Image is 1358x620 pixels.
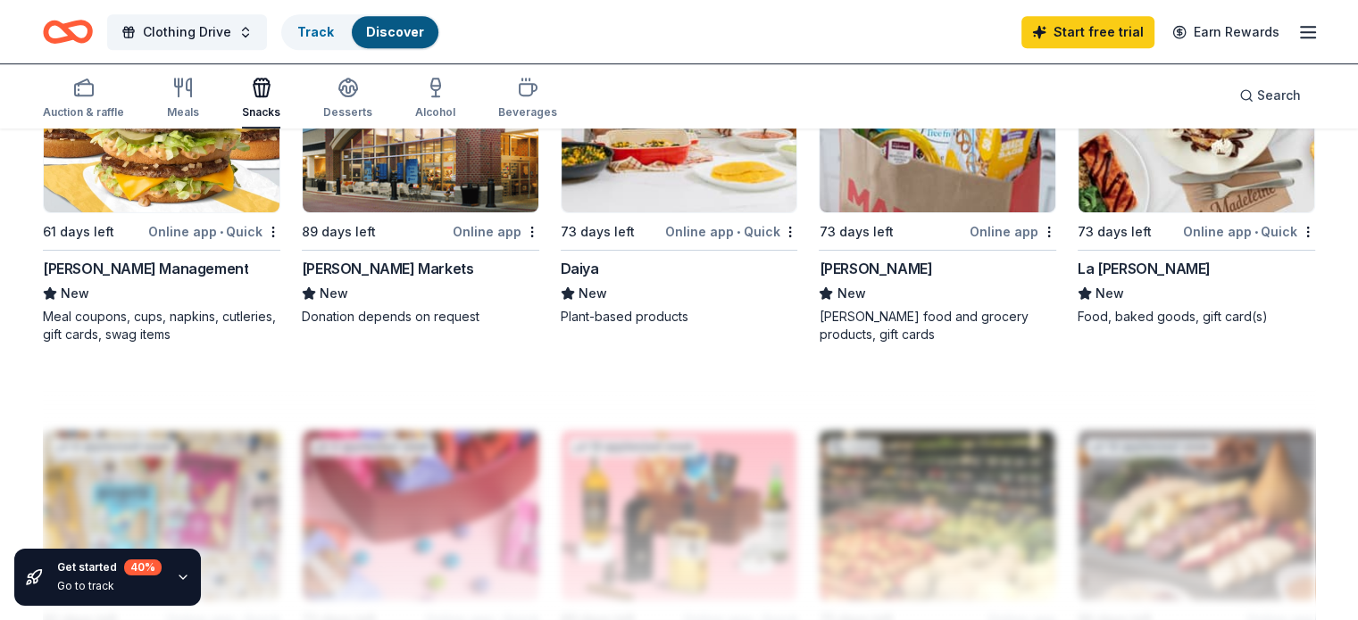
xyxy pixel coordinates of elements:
button: Beverages [498,70,557,128]
button: Clothing Drive [107,14,267,50]
div: Online app [453,220,539,243]
div: Snacks [242,105,280,120]
div: 73 days left [561,221,635,243]
div: Desserts [323,105,372,120]
div: La [PERSON_NAME] [1078,258,1211,279]
div: Donation depends on request [302,308,539,326]
button: TrackDiscover [281,14,440,50]
a: Image for Daiya73 days leftOnline app•QuickDaiyaNewPlant-based products [561,42,798,326]
button: Desserts [323,70,372,128]
a: Image for La Madeleine3 applieslast week73 days leftOnline app•QuickLa [PERSON_NAME]NewFood, bake... [1078,42,1315,326]
button: Auction & raffle [43,70,124,128]
div: [PERSON_NAME] food and grocery products, gift cards [819,308,1056,343]
div: Auction & raffle [43,105,124,120]
a: Earn Rewards [1162,16,1290,48]
div: Food, baked goods, gift card(s) [1078,308,1315,326]
div: Online app [970,220,1056,243]
span: New [1096,283,1124,304]
div: [PERSON_NAME] Markets [302,258,474,279]
div: [PERSON_NAME] Management [43,258,248,279]
span: • [737,225,740,239]
div: 89 days left [302,221,376,243]
button: Snacks [242,70,280,128]
span: New [61,283,89,304]
div: Meals [167,105,199,120]
span: Search [1257,85,1301,106]
span: • [1254,225,1258,239]
div: 73 days left [1078,221,1152,243]
button: Search [1225,78,1315,113]
div: Plant-based products [561,308,798,326]
div: Daiya [561,258,599,279]
a: Image for Welburn ManagementLocal61 days leftOnline app•Quick[PERSON_NAME] ManagementNewMeal coup... [43,42,280,343]
a: Home [43,11,93,53]
a: Discover [366,24,424,39]
div: Go to track [57,579,162,593]
div: [PERSON_NAME] [819,258,932,279]
span: New [837,283,865,304]
div: Alcohol [415,105,455,120]
a: Image for MARTIN'SLocal73 days leftOnline app[PERSON_NAME]New[PERSON_NAME] food and grocery produ... [819,42,1056,343]
span: New [320,283,348,304]
a: Start free trial [1021,16,1154,48]
button: Meals [167,70,199,128]
span: Clothing Drive [143,21,231,43]
a: Image for Weis Markets89 days leftOnline app[PERSON_NAME] MarketsNewDonation depends on request [302,42,539,326]
button: Alcohol [415,70,455,128]
a: Track [297,24,334,39]
div: 73 days left [819,221,893,243]
div: 40 % [124,559,162,575]
div: Beverages [498,105,557,120]
div: Meal coupons, cups, napkins, cutleries, gift cards, swag items [43,308,280,343]
span: New [579,283,607,304]
div: 61 days left [43,221,114,243]
div: Online app Quick [148,220,280,243]
span: • [220,225,223,239]
div: Get started [57,559,162,575]
div: Online app Quick [1183,220,1315,243]
div: Online app Quick [665,220,797,243]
